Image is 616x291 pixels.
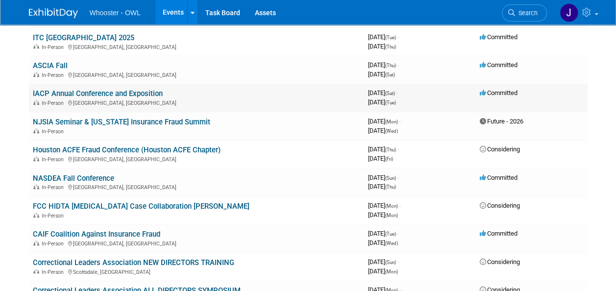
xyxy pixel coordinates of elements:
[33,100,39,105] img: In-Person Event
[480,202,520,209] span: Considering
[396,89,398,97] span: -
[42,213,67,219] span: In-Person
[33,89,163,98] a: IACP Annual Conference and Exposition
[368,183,396,190] span: [DATE]
[385,269,398,274] span: (Mon)
[480,61,517,69] span: Committed
[397,230,399,237] span: -
[368,145,399,153] span: [DATE]
[33,174,114,183] a: NASDEA Fall Conference
[368,174,399,181] span: [DATE]
[368,127,398,134] span: [DATE]
[368,211,398,218] span: [DATE]
[42,100,67,106] span: In-Person
[385,260,396,265] span: (Sun)
[368,258,399,266] span: [DATE]
[33,145,221,154] a: Houston ACFE Fraud Conference (Houston ACFE Chapter)
[385,100,396,105] span: (Tue)
[90,9,141,17] span: Whooster - OWL
[385,175,396,181] span: (Sun)
[368,98,396,106] span: [DATE]
[480,145,520,153] span: Considering
[385,128,398,134] span: (Wed)
[385,156,393,162] span: (Fri)
[368,267,398,275] span: [DATE]
[368,230,399,237] span: [DATE]
[397,61,399,69] span: -
[368,43,396,50] span: [DATE]
[385,231,396,237] span: (Tue)
[33,213,39,218] img: In-Person Event
[385,63,396,68] span: (Thu)
[480,89,517,97] span: Committed
[33,156,39,161] img: In-Person Event
[33,61,68,70] a: ASCIA Fall
[33,71,360,78] div: [GEOGRAPHIC_DATA], [GEOGRAPHIC_DATA]
[385,241,398,246] span: (Wed)
[397,33,399,41] span: -
[368,33,399,41] span: [DATE]
[385,44,396,49] span: (Thu)
[368,61,399,69] span: [DATE]
[385,213,398,218] span: (Mon)
[397,145,399,153] span: -
[385,203,398,209] span: (Mon)
[33,241,39,245] img: In-Person Event
[33,267,360,275] div: Scottsdale, [GEOGRAPHIC_DATA]
[399,202,401,209] span: -
[33,269,39,274] img: In-Person Event
[33,202,249,211] a: FCC HIDTA [MEDICAL_DATA] Case Collaboration [PERSON_NAME]
[42,156,67,163] span: In-Person
[42,241,67,247] span: In-Person
[399,118,401,125] span: -
[368,202,401,209] span: [DATE]
[397,174,399,181] span: -
[385,91,395,96] span: (Sat)
[33,33,134,42] a: ITC [GEOGRAPHIC_DATA] 2025
[42,184,67,191] span: In-Person
[480,118,523,125] span: Future - 2026
[480,33,517,41] span: Committed
[33,239,360,247] div: [GEOGRAPHIC_DATA], [GEOGRAPHIC_DATA]
[368,155,393,162] span: [DATE]
[502,4,547,22] a: Search
[33,44,39,49] img: In-Person Event
[33,230,160,239] a: CAIF Coalition Against Insurance Fraud
[385,35,396,40] span: (Tue)
[385,147,396,152] span: (Thu)
[42,44,67,50] span: In-Person
[33,258,234,267] a: Correctional Leaders Association NEW DIRECTORS TRAINING
[42,72,67,78] span: In-Person
[33,155,360,163] div: [GEOGRAPHIC_DATA], [GEOGRAPHIC_DATA]
[33,72,39,77] img: In-Person Event
[368,89,398,97] span: [DATE]
[480,174,517,181] span: Committed
[33,128,39,133] img: In-Person Event
[368,239,398,246] span: [DATE]
[33,43,360,50] div: [GEOGRAPHIC_DATA], [GEOGRAPHIC_DATA]
[42,269,67,275] span: In-Person
[385,119,398,124] span: (Mon)
[385,184,396,190] span: (Thu)
[397,258,399,266] span: -
[480,230,517,237] span: Committed
[515,9,538,17] span: Search
[33,98,360,106] div: [GEOGRAPHIC_DATA], [GEOGRAPHIC_DATA]
[33,118,210,126] a: NJSIA Seminar & [US_STATE] Insurance Fraud Summit
[480,258,520,266] span: Considering
[29,8,78,18] img: ExhibitDay
[368,71,395,78] span: [DATE]
[33,184,39,189] img: In-Person Event
[560,3,578,22] img: Julia Haber
[385,72,395,77] span: (Sat)
[33,183,360,191] div: [GEOGRAPHIC_DATA], [GEOGRAPHIC_DATA]
[368,118,401,125] span: [DATE]
[42,128,67,135] span: In-Person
